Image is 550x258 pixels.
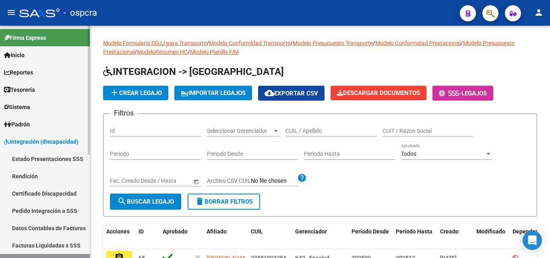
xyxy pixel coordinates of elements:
span: Dependencia [513,228,546,235]
span: Crear Legajo [110,89,162,97]
span: Aprobado [163,228,188,235]
span: CUIL [251,228,263,235]
button: Open calendar [192,177,200,186]
input: Fecha inicio [110,178,139,184]
button: Crear Legajo [103,86,168,100]
span: Modificado [476,228,505,235]
mat-icon: menu [6,8,16,17]
span: Borrar Filtros [195,198,253,205]
h3: Filtros [110,107,138,119]
span: Reportes [4,68,33,77]
button: -Legajos [432,86,493,101]
span: Descargar Documentos [337,89,420,97]
mat-icon: search [117,196,127,206]
a: Modelo Formulario DDJJ para Transporte [103,40,207,46]
span: Todos [401,151,416,157]
span: Buscar Legajo [117,198,174,205]
span: Inicio [4,51,25,60]
span: Seleccionar Gerenciador [207,128,272,134]
span: Sistema [4,103,30,111]
mat-icon: delete [195,196,205,206]
mat-icon: person [534,8,544,17]
input: Fecha fin [146,178,186,184]
datatable-header-cell: Aprobado [159,223,192,250]
a: ModeloResumen HC [137,49,188,55]
span: Padrón [4,120,30,129]
span: Exportar CSV [265,90,318,97]
span: Gerenciador [295,228,327,235]
span: INTEGRACION -> [GEOGRAPHIC_DATA] [103,66,284,77]
span: Afiliado [207,228,227,235]
button: Borrar Filtros [188,194,260,210]
span: Periodo Desde [352,228,389,235]
span: ID [139,228,144,235]
span: Integración (discapacidad) [4,137,79,146]
datatable-header-cell: ID [135,223,159,250]
datatable-header-cell: Periodo Hasta [393,223,437,250]
datatable-header-cell: Modificado [473,223,509,250]
div: Open Intercom Messenger [523,231,542,250]
datatable-header-cell: CUIL [248,223,292,250]
span: - [439,90,461,97]
button: Buscar Legajo [110,194,181,210]
datatable-header-cell: Gerenciador [292,223,348,250]
button: IMPORTAR LEGAJOS [174,86,252,100]
a: Modelo Planilla FIM [190,49,239,55]
datatable-header-cell: Afiliado [203,223,248,250]
span: - ospcra [64,4,97,22]
a: Modelo Conformidad Transporte [209,40,290,46]
a: Modelo Conformidad Prestacional [375,40,461,46]
span: Tesorería [4,85,35,94]
span: Creado [440,228,459,235]
datatable-header-cell: Periodo Desde [348,223,393,250]
span: Acciones [106,228,130,235]
button: Descargar Documentos [331,86,426,100]
a: Modelo Presupuesto Transporte [293,40,373,46]
span: Periodo Hasta [396,228,432,235]
datatable-header-cell: Creado [437,223,473,250]
span: Legajos [461,90,487,97]
datatable-header-cell: Acciones [103,223,135,250]
mat-icon: help [297,173,307,183]
mat-icon: cloud_download [265,88,274,98]
span: Archivo CSV CUIL [207,178,251,184]
span: Firma Express [4,33,46,42]
mat-icon: add [110,88,119,97]
button: Exportar CSV [258,86,325,101]
input: Archivo CSV CUIL [251,178,297,185]
span: IMPORTAR LEGAJOS [181,89,246,97]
